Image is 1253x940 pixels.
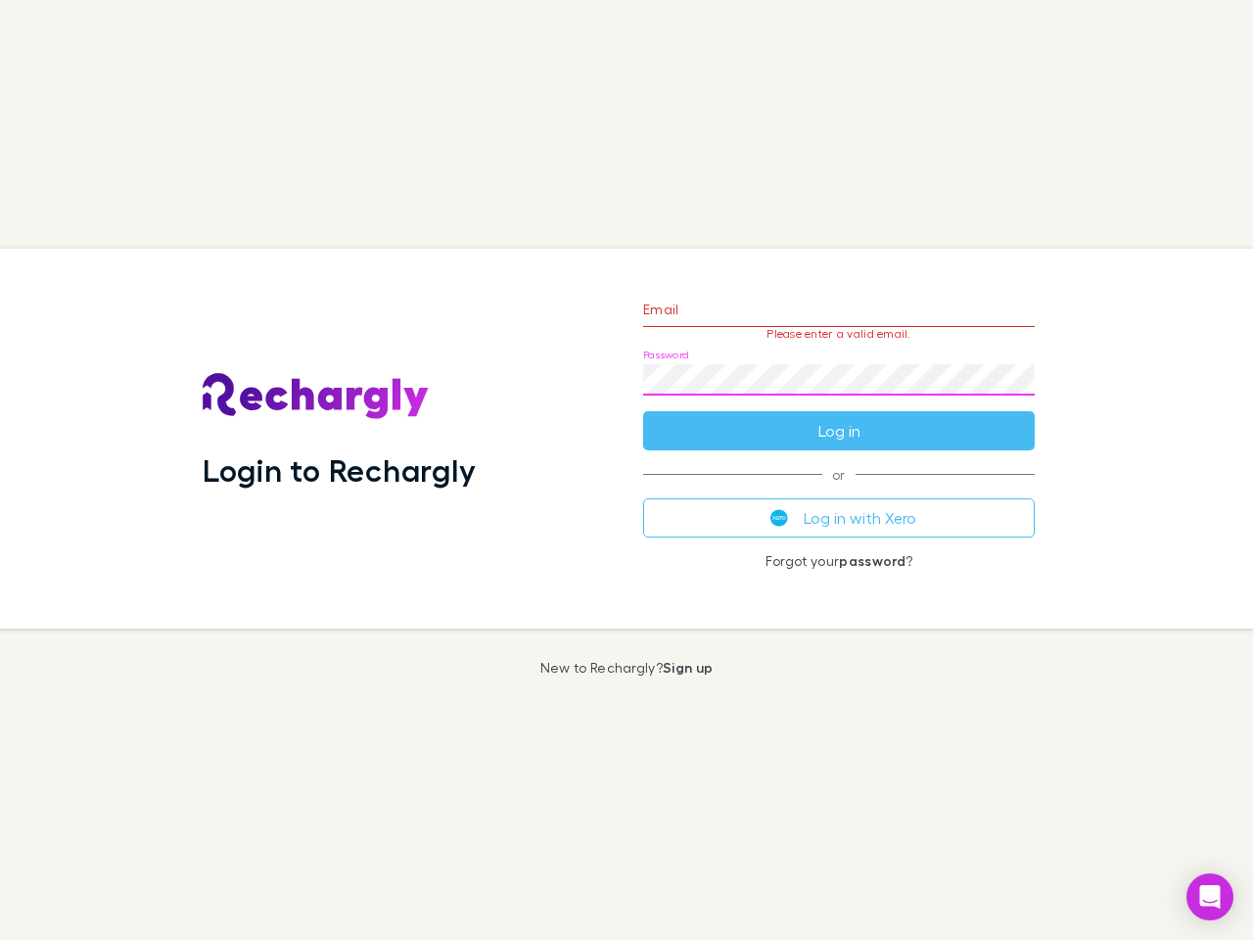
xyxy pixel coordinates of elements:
[643,411,1035,450] button: Log in
[643,498,1035,538] button: Log in with Xero
[540,660,714,676] p: New to Rechargly?
[643,474,1035,475] span: or
[203,373,430,420] img: Rechargly's Logo
[839,552,905,569] a: password
[643,553,1035,569] p: Forgot your ?
[203,451,476,489] h1: Login to Rechargly
[663,659,713,676] a: Sign up
[770,509,788,527] img: Xero's logo
[643,348,689,362] label: Password
[1186,873,1233,920] div: Open Intercom Messenger
[643,327,1035,341] p: Please enter a valid email.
